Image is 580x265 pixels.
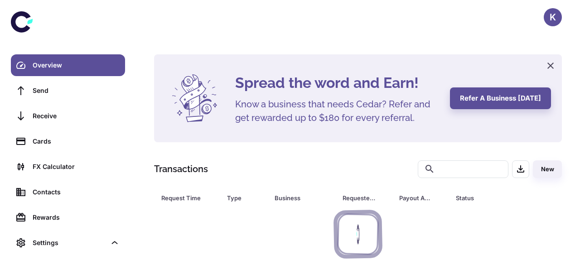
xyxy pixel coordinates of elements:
[161,192,216,204] span: Request Time
[450,87,551,109] button: Refer a business [DATE]
[399,192,445,204] span: Payout Amount
[33,238,106,248] div: Settings
[235,72,439,94] h4: Spread the word and Earn!
[33,212,120,222] div: Rewards
[33,187,120,197] div: Contacts
[33,136,120,146] div: Cards
[11,232,125,254] div: Settings
[11,80,125,101] a: Send
[33,60,120,70] div: Overview
[343,192,377,204] div: Requested Amount
[227,192,264,204] span: Type
[11,181,125,203] a: Contacts
[11,130,125,152] a: Cards
[235,97,439,125] h5: Know a business that needs Cedar? Refer and get rewarded up to $180 for every referral.
[11,156,125,178] a: FX Calculator
[456,192,524,204] span: Status
[544,8,562,26] button: K
[227,192,252,204] div: Type
[456,192,512,204] div: Status
[533,160,562,178] button: New
[399,192,433,204] div: Payout Amount
[11,105,125,127] a: Receive
[33,86,120,96] div: Send
[11,54,125,76] a: Overview
[11,207,125,228] a: Rewards
[343,192,388,204] span: Requested Amount
[33,162,120,172] div: FX Calculator
[33,111,120,121] div: Receive
[154,162,208,176] h1: Transactions
[161,192,204,204] div: Request Time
